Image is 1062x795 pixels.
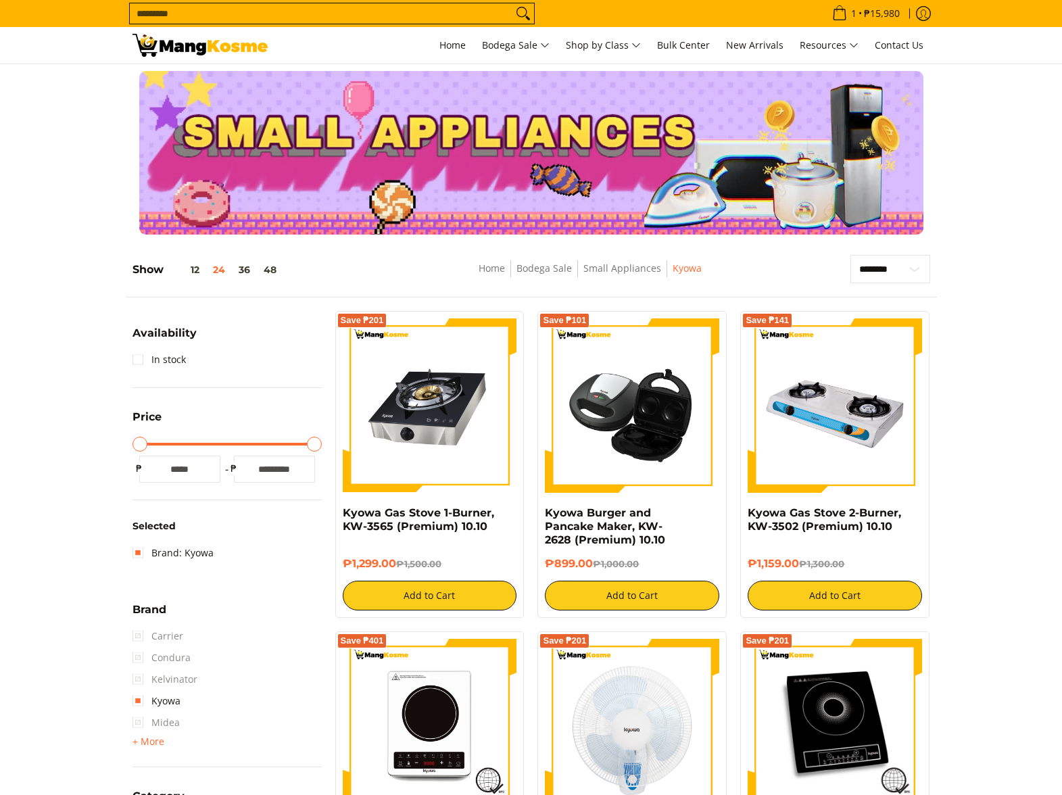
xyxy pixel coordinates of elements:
h5: Show [132,263,283,276]
del: ₱1,000.00 [593,558,639,569]
a: Contact Us [868,27,930,64]
a: Kyowa Gas Stove 1-Burner, KW-3565 (Premium) 10.10 [343,506,494,533]
h6: ₱899.00 [545,557,719,571]
span: + More [132,736,164,747]
span: Save ₱201 [746,637,789,645]
span: Save ₱201 [341,316,384,324]
a: In stock [132,349,186,370]
a: Kyowa [132,690,180,712]
a: Kyowa Gas Stove 2-Burner, KW-3502 (Premium) 10.10 [748,506,901,533]
span: • [828,6,904,21]
a: Small Appliances [583,262,661,274]
span: Price [132,412,162,423]
a: Home [433,27,473,64]
button: 24 [206,264,232,275]
span: Contact Us [875,39,923,51]
button: Add to Cart [545,581,719,610]
nav: Breadcrumbs [383,260,798,291]
summary: Open [132,328,197,349]
summary: Open [132,604,166,625]
h6: ₱1,159.00 [748,557,922,571]
nav: Main Menu [281,27,930,64]
span: Midea [132,712,180,733]
del: ₱1,300.00 [799,558,844,569]
button: Add to Cart [748,581,922,610]
del: ₱1,500.00 [396,558,441,569]
span: Carrier [132,625,183,647]
span: Condura [132,647,191,669]
img: kyowa-2-burner-gas-stove-stainless-steel-premium-full-view-mang-kosme [748,318,922,493]
span: ₱ [132,462,146,475]
a: Resources [793,27,865,64]
a: Bulk Center [650,27,717,64]
h6: Selected [132,521,322,533]
h6: ₱1,299.00 [343,557,517,571]
span: Brand [132,604,166,615]
a: Home [479,262,505,274]
img: Small Appliances l Mang Kosme: Home Appliances Warehouse Sale Kyowa [132,34,268,57]
button: Add to Cart [343,581,517,610]
button: 12 [164,264,206,275]
span: Kelvinator [132,669,197,690]
span: Bodega Sale [482,37,550,54]
a: New Arrivals [719,27,790,64]
span: 1 [849,9,859,18]
a: Shop by Class [559,27,648,64]
span: Save ₱201 [543,637,586,645]
a: Brand: Kyowa [132,542,214,564]
a: Bodega Sale [475,27,556,64]
summary: Open [132,733,164,750]
span: ₱15,980 [862,9,902,18]
span: Resources [800,37,859,54]
span: Kyowa [673,260,702,277]
span: Shop by Class [566,37,641,54]
span: Home [439,39,466,51]
span: Save ₱141 [746,316,789,324]
span: Save ₱101 [543,316,586,324]
span: ₱ [227,462,241,475]
summary: Open [132,412,162,433]
img: kyowa-burger-and-pancake-maker-premium-full-view-mang-kosme [545,318,719,493]
span: Save ₱401 [341,637,384,645]
button: Search [512,3,534,24]
span: New Arrivals [726,39,783,51]
button: 36 [232,264,257,275]
img: kyowa-tempered-glass-single-gas-burner-full-view-mang-kosme [343,318,517,493]
a: Bodega Sale [516,262,572,274]
span: Bulk Center [657,39,710,51]
a: Kyowa Burger and Pancake Maker, KW-2628 (Premium) 10.10 [545,506,665,546]
span: Availability [132,328,197,339]
button: 48 [257,264,283,275]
